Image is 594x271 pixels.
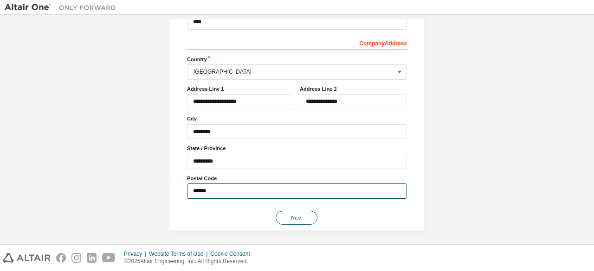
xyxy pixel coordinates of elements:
[187,56,407,63] label: Country
[124,258,256,265] p: © 2025 Altair Engineering, Inc. All Rights Reserved.
[102,253,116,263] img: youtube.svg
[71,253,81,263] img: instagram.svg
[300,85,407,93] label: Address Line 2
[276,211,317,225] button: Next
[5,3,121,12] img: Altair One
[149,250,210,258] div: Website Terms of Use
[124,250,149,258] div: Privacy
[187,145,407,152] label: State / Province
[187,35,407,50] div: Company Address
[187,85,294,93] label: Address Line 1
[187,115,407,122] label: City
[210,250,255,258] div: Cookie Consent
[56,253,66,263] img: facebook.svg
[194,69,395,75] div: [GEOGRAPHIC_DATA]
[3,253,51,263] img: altair_logo.svg
[187,175,407,182] label: Postal Code
[87,253,97,263] img: linkedin.svg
